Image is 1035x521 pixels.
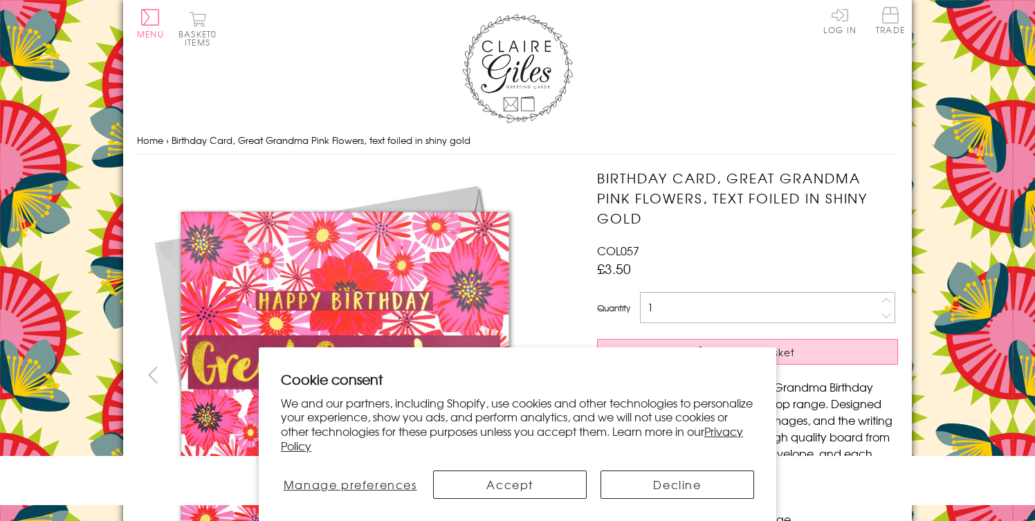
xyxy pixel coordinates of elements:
[597,168,898,228] h1: Birthday Card, Great Grandma Pink Flowers, text foiled in shiny gold
[281,369,754,389] h2: Cookie consent
[137,134,163,147] a: Home
[823,7,857,34] a: Log In
[178,11,217,46] button: Basket0 items
[137,359,168,390] button: prev
[284,476,417,493] span: Manage preferences
[433,470,587,499] button: Accept
[601,470,754,499] button: Decline
[137,28,164,40] span: Menu
[876,7,905,37] a: Trade
[137,127,898,155] nav: breadcrumbs
[166,134,169,147] span: ›
[717,345,796,359] span: Add to Basket
[876,7,905,34] span: Trade
[281,470,419,499] button: Manage preferences
[281,396,754,453] p: We and our partners, including Shopify, use cookies and other technologies to personalize your ex...
[185,28,217,48] span: 0 items
[137,9,164,38] button: Menu
[597,339,898,365] button: Add to Basket
[462,14,573,123] img: Claire Giles Greetings Cards
[597,242,639,259] span: COL057
[597,302,630,314] label: Quantity
[281,423,743,454] a: Privacy Policy
[172,134,470,147] span: Birthday Card, Great Grandma Pink Flowers, text foiled in shiny gold
[597,259,631,278] span: £3.50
